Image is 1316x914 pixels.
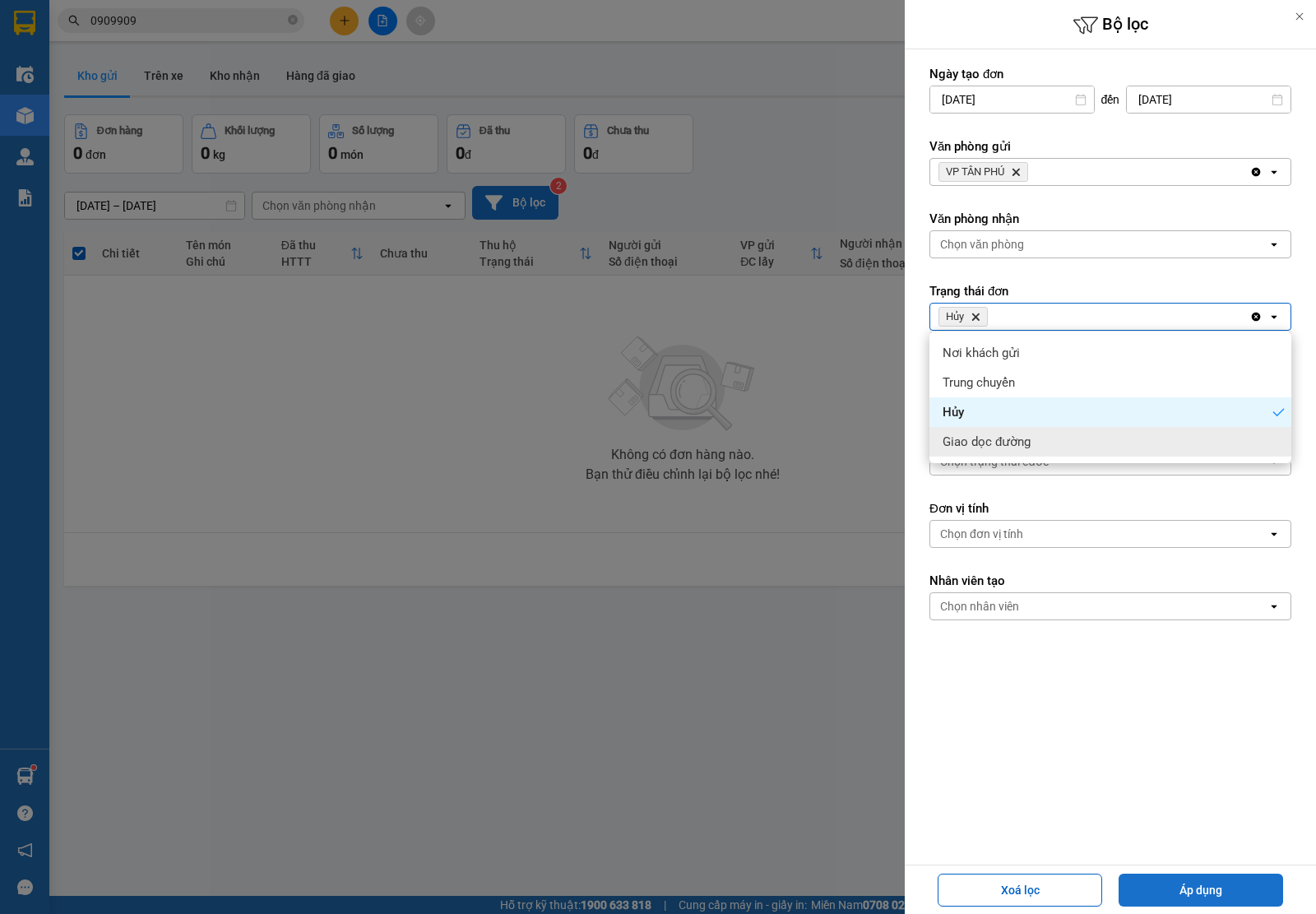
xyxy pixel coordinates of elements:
input: Selected VP TÂN PHÚ. [1031,164,1033,180]
span: VP TÂN PHÚ [946,165,1004,179]
svg: Delete [1011,167,1021,177]
button: Xoá lọc [938,874,1102,907]
input: Select a date. [930,86,1094,113]
h6: Bộ lọc [905,12,1316,38]
label: Văn phòng nhận [929,211,1291,227]
span: Hủy, close by backspace [938,307,988,327]
span: đến [1101,91,1120,108]
button: Áp dụng [1119,874,1283,907]
input: Selected Hủy. [991,309,993,325]
label: Trạng thái đơn [929,283,1291,299]
label: Ngày tạo đơn [929,66,1291,82]
span: Trung chuyển [943,374,1015,391]
ul: Menu [929,332,1291,463]
span: Giao dọc đường [943,434,1031,450]
span: Hủy [946,310,964,323]
svg: open [1267,238,1281,251]
svg: open [1267,165,1281,179]
svg: open [1267,600,1281,613]
div: Chọn đơn vị tính [940,526,1023,542]
span: Hủy [943,404,964,420]
label: Đơn vị tính [929,500,1291,517]
svg: open [1267,310,1281,323]
svg: open [1267,527,1281,541]
svg: Clear all [1249,165,1263,179]
div: Chọn nhân viên [940,598,1019,615]
span: Nơi khách gửi [943,345,1020,361]
div: Chọn văn phòng [940,236,1024,253]
label: Văn phòng gửi [929,138,1291,155]
span: VP TÂN PHÚ, close by backspace [938,162,1028,182]
label: Nhân viên tạo [929,573,1291,589]
input: Select a date. [1127,86,1291,113]
svg: Delete [971,312,980,322]
svg: Clear all [1249,310,1263,323]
